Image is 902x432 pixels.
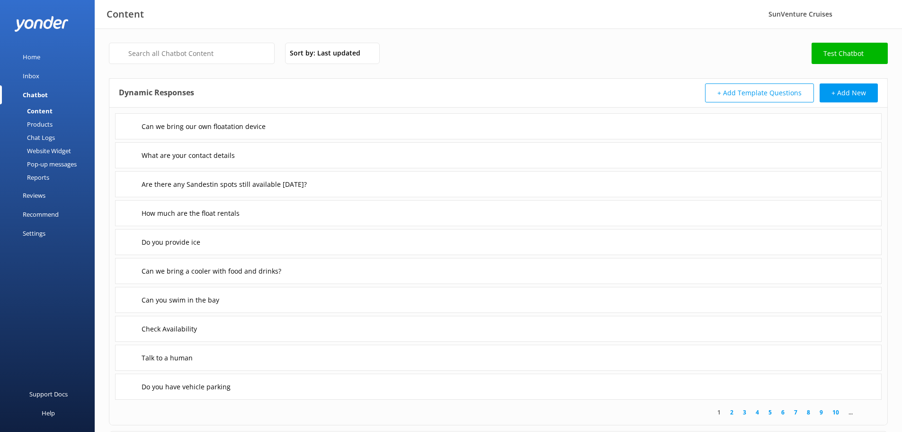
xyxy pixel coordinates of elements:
img: yonder-white-logo.png [14,16,69,32]
a: 2 [725,408,738,417]
div: Help [42,404,55,423]
div: Inbox [23,66,39,85]
span: SunVenture Cruises [768,9,832,18]
div: Content [6,104,53,118]
div: Products [6,118,53,131]
a: 3 [738,408,751,417]
div: Chat Logs [6,131,55,144]
button: + Add New [820,83,878,102]
a: 7 [789,408,802,417]
div: Recommend [23,205,59,224]
span: ... [844,408,857,417]
a: Products [6,118,95,131]
a: Reports [6,171,95,184]
a: 10 [828,408,844,417]
button: + Add Template Questions [705,83,814,102]
div: Website Widget [6,144,71,157]
h4: Dynamic Responses [119,83,194,102]
a: 9 [815,408,828,417]
a: 8 [802,408,815,417]
a: Chat Logs [6,131,95,144]
div: Home [23,47,40,66]
div: Pop-up messages [6,157,77,171]
span: Sort by: Last updated [290,48,366,58]
a: Website Widget [6,144,95,157]
a: 4 [751,408,764,417]
div: Reviews [23,186,45,205]
h3: Content [107,7,144,22]
a: 1 [713,408,725,417]
a: Test Chatbot [812,43,888,64]
div: Reports [6,171,49,184]
a: Content [6,104,95,118]
a: 5 [764,408,777,417]
div: Chatbot [23,85,48,104]
a: 6 [777,408,789,417]
div: Settings [23,224,45,243]
a: Pop-up messages [6,157,95,171]
div: Support Docs [29,385,68,404]
input: Search all Chatbot Content [109,43,275,64]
